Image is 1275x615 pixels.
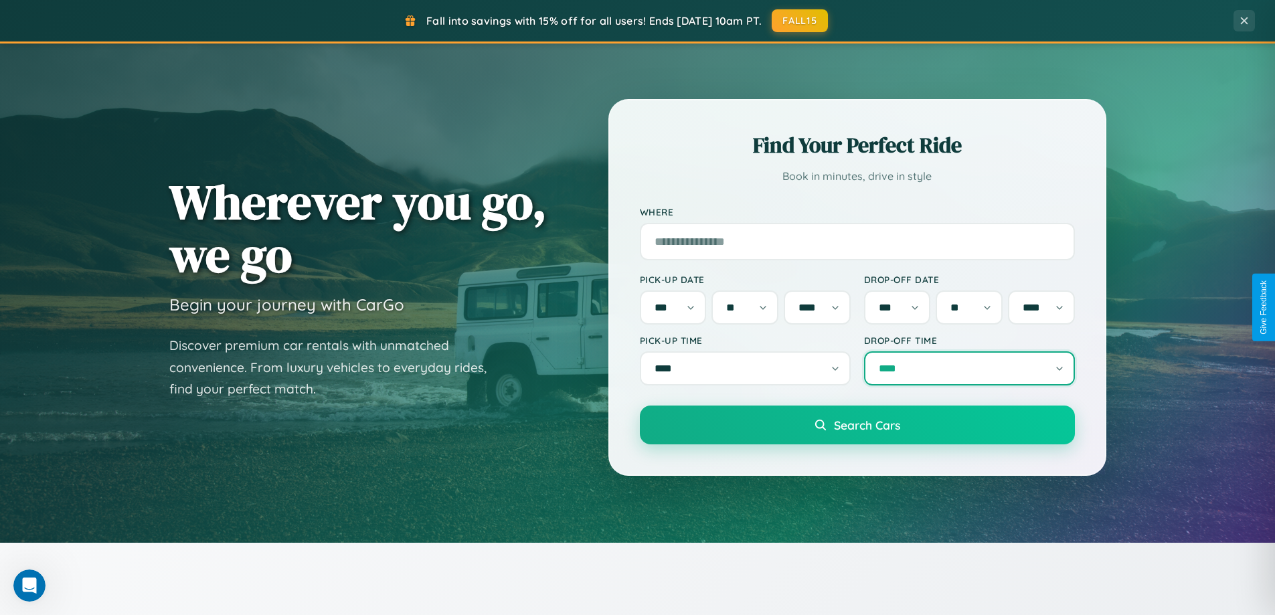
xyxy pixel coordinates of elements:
[640,167,1075,186] p: Book in minutes, drive in style
[169,175,547,281] h1: Wherever you go, we go
[640,274,851,285] label: Pick-up Date
[426,14,762,27] span: Fall into savings with 15% off for all users! Ends [DATE] 10am PT.
[864,274,1075,285] label: Drop-off Date
[640,130,1075,160] h2: Find Your Perfect Ride
[169,294,404,315] h3: Begin your journey with CarGo
[772,9,828,32] button: FALL15
[1259,280,1268,335] div: Give Feedback
[13,569,46,602] iframe: Intercom live chat
[640,206,1075,217] label: Where
[834,418,900,432] span: Search Cars
[640,335,851,346] label: Pick-up Time
[640,406,1075,444] button: Search Cars
[864,335,1075,346] label: Drop-off Time
[169,335,504,400] p: Discover premium car rentals with unmatched convenience. From luxury vehicles to everyday rides, ...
